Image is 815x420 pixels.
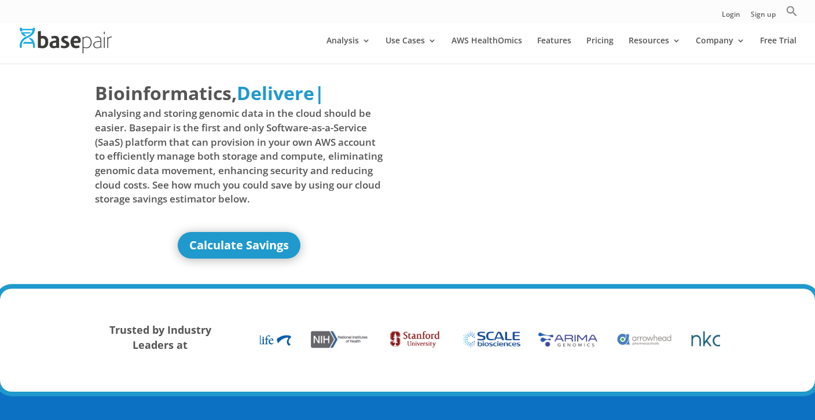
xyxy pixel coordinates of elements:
a: Use Cases [386,36,436,64]
strong: Trusted by Industry Leaders at [109,323,211,352]
a: Company [696,36,745,64]
iframe: Basepair - NGS Analysis Simplified [416,80,704,242]
span: | [314,80,325,105]
span: Analysing and storing genomic data in the cloud should be easier. Basepair is the first and only ... [95,106,383,206]
a: Resources [629,36,681,64]
img: Basepair [20,28,112,53]
a: Features [537,36,571,64]
a: Pricing [586,36,614,64]
a: Free Trial [760,36,796,64]
a: AWS HealthOmics [451,36,522,64]
a: Calculate Savings [178,232,300,259]
a: Sign up [751,11,776,23]
a: Login [722,11,740,23]
span: Delivere [237,80,314,105]
svg: Search [786,5,798,17]
span: Bioinformatics, [95,80,237,106]
a: Search Icon Link [786,5,798,23]
a: Analysis [326,36,370,64]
